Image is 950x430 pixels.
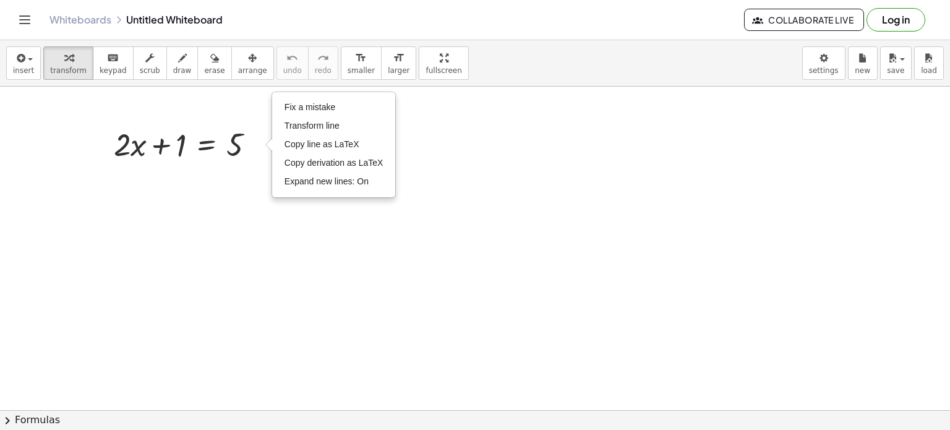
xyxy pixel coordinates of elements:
button: format_sizelarger [381,46,416,80]
span: Copy line as LaTeX [285,139,359,149]
button: Collaborate Live [744,9,864,31]
button: Toggle navigation [15,10,35,30]
button: settings [802,46,845,80]
span: transform [50,66,87,75]
button: Log in [867,8,925,32]
span: load [921,66,937,75]
span: arrange [238,66,267,75]
button: arrange [231,46,274,80]
span: erase [204,66,225,75]
button: keyboardkeypad [93,46,134,80]
button: new [848,46,878,80]
button: load [914,46,944,80]
button: redoredo [308,46,338,80]
i: redo [317,51,329,66]
button: scrub [133,46,167,80]
button: undoundo [276,46,309,80]
span: new [855,66,870,75]
button: transform [43,46,93,80]
span: undo [283,66,302,75]
span: save [887,66,904,75]
span: Transform line [285,121,340,131]
span: settings [809,66,839,75]
button: fullscreen [419,46,468,80]
button: erase [197,46,231,80]
span: fullscreen [426,66,461,75]
i: undo [286,51,298,66]
i: format_size [355,51,367,66]
span: Copy derivation as LaTeX [285,158,383,168]
span: insert [13,66,34,75]
button: insert [6,46,41,80]
span: Collaborate Live [755,14,854,25]
span: Expand new lines: On [285,176,369,186]
a: Whiteboards [49,14,111,26]
span: smaller [348,66,375,75]
span: scrub [140,66,160,75]
button: format_sizesmaller [341,46,382,80]
span: keypad [100,66,127,75]
i: format_size [393,51,404,66]
span: Fix a mistake [285,102,335,112]
button: save [880,46,912,80]
span: redo [315,66,332,75]
button: draw [166,46,199,80]
span: draw [173,66,192,75]
i: keyboard [107,51,119,66]
span: larger [388,66,409,75]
